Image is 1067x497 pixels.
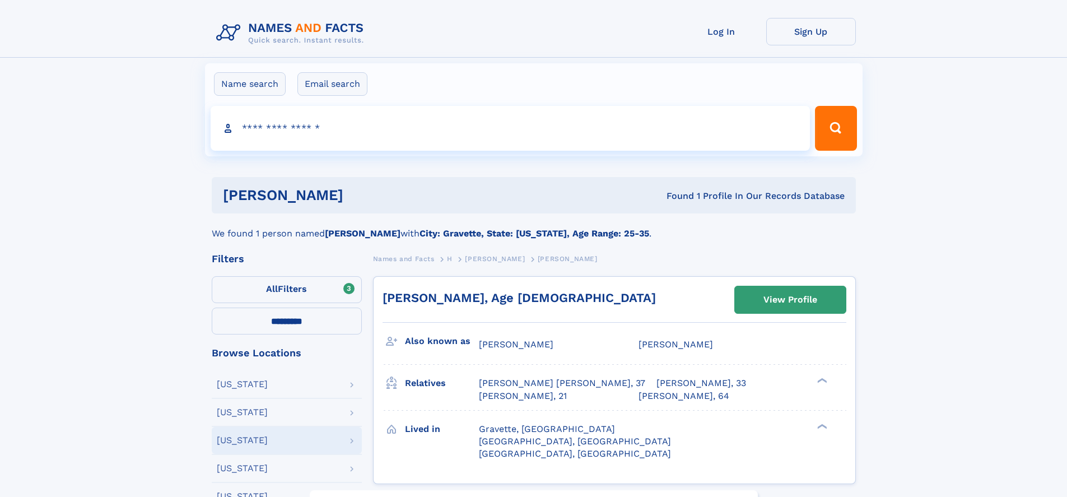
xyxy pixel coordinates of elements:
[465,252,525,266] a: [PERSON_NAME]
[212,254,362,264] div: Filters
[814,422,828,430] div: ❯
[479,436,671,447] span: [GEOGRAPHIC_DATA], [GEOGRAPHIC_DATA]
[212,276,362,303] label: Filters
[447,255,453,263] span: H
[405,332,479,351] h3: Also known as
[383,291,656,305] a: [PERSON_NAME], Age [DEMOGRAPHIC_DATA]
[214,72,286,96] label: Name search
[373,252,435,266] a: Names and Facts
[814,377,828,384] div: ❯
[212,348,362,358] div: Browse Locations
[639,390,729,402] a: [PERSON_NAME], 64
[479,424,615,434] span: Gravette, [GEOGRAPHIC_DATA]
[217,436,268,445] div: [US_STATE]
[212,18,373,48] img: Logo Names and Facts
[766,18,856,45] a: Sign Up
[656,377,746,389] a: [PERSON_NAME], 33
[217,408,268,417] div: [US_STATE]
[447,252,453,266] a: H
[479,390,567,402] a: [PERSON_NAME], 21
[735,286,846,313] a: View Profile
[223,188,505,202] h1: [PERSON_NAME]
[420,228,649,239] b: City: Gravette, State: [US_STATE], Age Range: 25-35
[815,106,856,151] button: Search Button
[405,374,479,393] h3: Relatives
[763,287,817,313] div: View Profile
[479,339,553,350] span: [PERSON_NAME]
[538,255,598,263] span: [PERSON_NAME]
[505,190,845,202] div: Found 1 Profile In Our Records Database
[266,284,278,294] span: All
[639,339,713,350] span: [PERSON_NAME]
[217,380,268,389] div: [US_STATE]
[405,420,479,439] h3: Lived in
[677,18,766,45] a: Log In
[297,72,367,96] label: Email search
[465,255,525,263] span: [PERSON_NAME]
[325,228,400,239] b: [PERSON_NAME]
[211,106,810,151] input: search input
[479,448,671,459] span: [GEOGRAPHIC_DATA], [GEOGRAPHIC_DATA]
[479,377,645,389] a: [PERSON_NAME] [PERSON_NAME], 37
[217,464,268,473] div: [US_STATE]
[212,213,856,240] div: We found 1 person named with .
